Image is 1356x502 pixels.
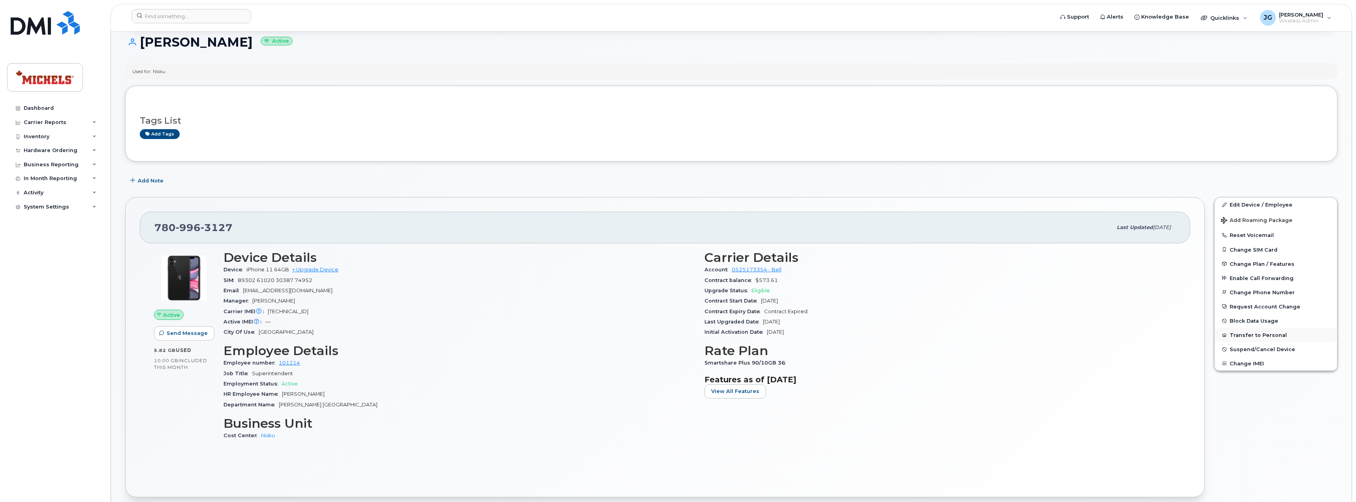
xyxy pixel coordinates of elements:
[1230,275,1294,281] span: Enable Call Forwarding
[1230,261,1294,267] span: Change Plan / Features
[1215,212,1337,228] button: Add Roaming Package
[1215,356,1337,370] button: Change IMEI
[1221,217,1292,225] span: Add Roaming Package
[704,329,767,335] span: Initial Activation Date
[704,288,751,293] span: Upgrade Status
[704,277,755,283] span: Contract balance
[265,319,270,325] span: —
[154,222,233,233] span: 780
[246,267,289,273] span: iPhone 11 64GB
[223,277,238,283] span: SIM
[1215,342,1337,356] button: Suspend/Cancel Device
[1279,11,1323,18] span: [PERSON_NAME]
[704,267,732,273] span: Account
[1215,228,1337,242] button: Reset Voicemail
[223,308,268,314] span: Carrier IMEI
[252,370,293,376] span: Superintendent
[238,277,312,283] span: 89302 61020 30387 74952
[154,357,207,370] span: included this month
[1215,314,1337,328] button: Block Data Usage
[140,129,180,139] a: Add tags
[252,298,295,304] span: [PERSON_NAME]
[1230,346,1295,352] span: Suspend/Cancel Device
[131,9,251,23] input: Find something...
[223,360,279,366] span: Employee number
[1215,328,1337,342] button: Transfer to Personal
[704,375,1176,384] h3: Features as of [DATE]
[1264,13,1272,23] span: JG
[751,288,770,293] span: Eligible
[704,298,761,304] span: Contract Start Date
[243,288,332,293] span: [EMAIL_ADDRESS][DOMAIN_NAME]
[140,116,1323,126] h3: Tags List
[160,254,208,302] img: iPhone_11.jpg
[1215,285,1337,299] button: Change Phone Number
[1215,257,1337,271] button: Change Plan / Features
[268,308,308,314] span: [TECHNICAL_ID]
[755,277,778,283] span: $573.61
[704,319,763,325] span: Last Upgraded Date
[223,288,243,293] span: Email
[761,298,778,304] span: [DATE]
[1153,224,1171,230] span: [DATE]
[223,319,265,325] span: Active IMEI
[1255,10,1337,26] div: Justin Gundran
[282,381,298,387] span: Active
[261,37,293,46] small: Active
[201,222,233,233] span: 3127
[176,347,192,353] span: used
[1279,18,1323,24] span: Wireless Admin
[1055,9,1095,25] a: Support
[223,381,282,387] span: Employment Status
[223,344,695,358] h3: Employee Details
[223,416,695,431] h3: Business Unit
[1141,13,1189,21] span: Knowledge Base
[261,432,275,438] a: Nisku
[167,329,208,337] span: Send Message
[732,267,781,273] a: 0525173354 - Bell
[223,329,259,335] span: City Of Use
[1210,15,1239,21] span: Quicklinks
[223,432,261,438] span: Cost Center
[223,391,282,397] span: HR Employee Name
[1195,10,1253,26] div: Quicklinks
[223,250,695,265] h3: Device Details
[292,267,338,273] a: + Upgrade Device
[1095,9,1129,25] a: Alerts
[279,360,300,366] a: 101214
[704,344,1176,358] h3: Rate Plan
[1107,13,1123,21] span: Alerts
[704,360,789,366] span: Smartshare Plus 90/10GB 36
[138,177,163,184] span: Add Note
[1129,9,1194,25] a: Knowledge Base
[704,250,1176,265] h3: Carrier Details
[154,358,178,363] span: 10.00 GB
[704,308,764,314] span: Contract Expiry Date
[1215,197,1337,212] a: Edit Device / Employee
[125,35,1337,49] h1: [PERSON_NAME]
[223,402,279,408] span: Department Name
[1117,224,1153,230] span: Last updated
[176,222,201,233] span: 996
[282,391,325,397] span: [PERSON_NAME]
[1215,243,1337,257] button: Change SIM Card
[279,402,378,408] span: [PERSON_NAME] [GEOGRAPHIC_DATA]
[711,387,759,395] span: View All Features
[704,384,766,399] button: View All Features
[1215,271,1337,285] button: Enable Call Forwarding
[154,348,176,353] span: 5.82 GB
[764,308,808,314] span: Contract Expired
[259,329,314,335] span: [GEOGRAPHIC_DATA]
[163,311,180,319] span: Active
[767,329,784,335] span: [DATE]
[132,68,165,75] div: Used for: Nisku
[1067,13,1089,21] span: Support
[763,319,780,325] span: [DATE]
[223,298,252,304] span: Manager
[223,267,246,273] span: Device
[125,173,170,188] button: Add Note
[223,370,252,376] span: Job Title
[1215,299,1337,314] button: Request Account Change
[154,326,214,340] button: Send Message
